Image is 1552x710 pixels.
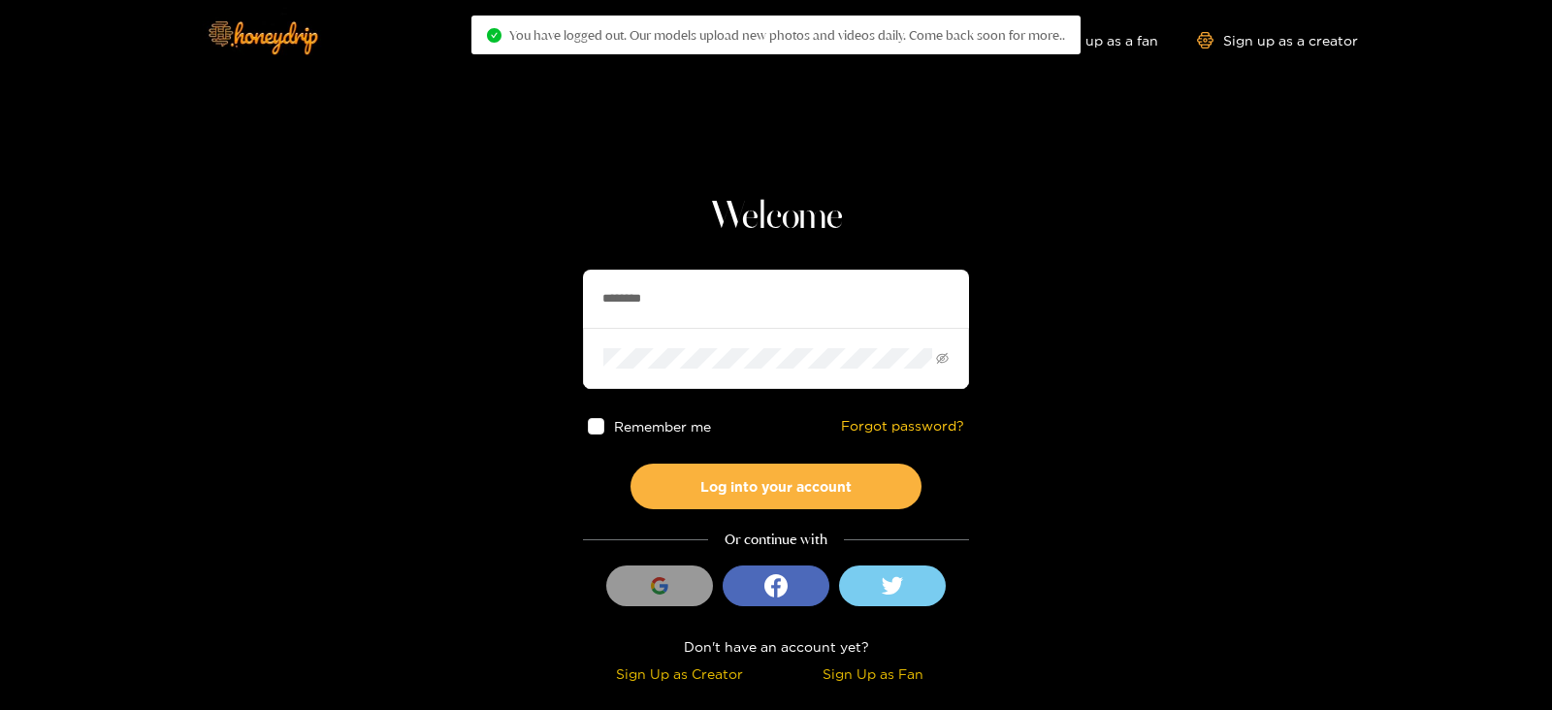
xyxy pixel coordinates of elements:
span: eye-invisible [936,352,949,365]
span: check-circle [487,28,501,43]
a: Sign up as a creator [1197,32,1358,48]
button: Log into your account [630,464,921,509]
div: Sign Up as Fan [781,662,964,685]
h1: Welcome [583,194,969,241]
div: Sign Up as Creator [588,662,771,685]
a: Sign up as a fan [1025,32,1158,48]
div: Don't have an account yet? [583,635,969,658]
div: Or continue with [583,529,969,551]
span: You have logged out. Our models upload new photos and videos daily. Come back soon for more.. [509,27,1065,43]
a: Forgot password? [841,418,964,435]
span: Remember me [614,419,711,434]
